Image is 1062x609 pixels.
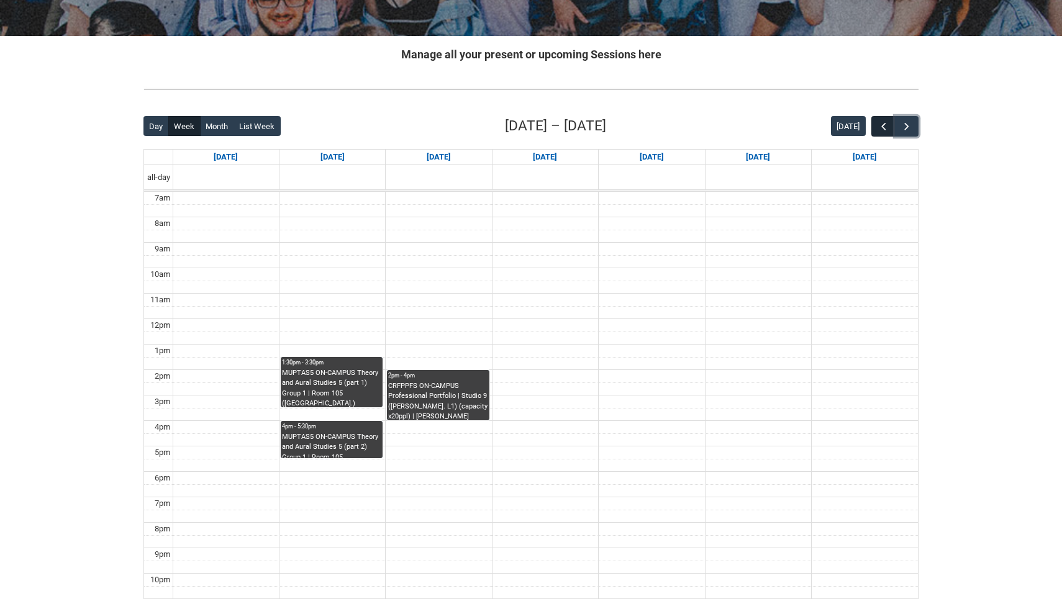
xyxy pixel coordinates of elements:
button: List Week [234,116,281,136]
a: Go to September 14, 2025 [211,150,240,165]
div: 10pm [148,574,173,586]
div: MUPTAS5 ON-CAMPUS Theory and Aural Studies 5 (part 1) Group 1 | Room 105 ([GEOGRAPHIC_DATA].) (ca... [282,368,381,407]
a: Go to September 15, 2025 [318,150,347,165]
div: 9pm [152,548,173,561]
div: MUPTAS5 ON-CAMPUS Theory and Aural Studies 5 (part 2) Group 1 | Room 105 ([GEOGRAPHIC_DATA].) (ca... [282,432,381,458]
div: 7pm [152,497,173,510]
div: 11am [148,294,173,306]
div: 8am [152,217,173,230]
div: 4pm - 5:30pm [282,422,381,431]
button: Previous Week [871,116,895,137]
div: 6pm [152,472,173,484]
a: Go to September 19, 2025 [743,150,773,165]
h2: Manage all your present or upcoming Sessions here [143,46,919,63]
button: [DATE] [831,116,866,136]
div: 4pm [152,421,173,433]
span: all-day [145,171,173,184]
div: 5pm [152,446,173,459]
div: 2pm - 4pm [388,371,488,380]
div: 9am [152,243,173,255]
div: 1pm [152,345,173,357]
div: 12pm [148,319,173,332]
button: Week [168,116,201,136]
a: Go to September 17, 2025 [530,150,560,165]
div: CRFPPFS ON-CAMPUS Professional Portfolio | Studio 9 ([PERSON_NAME]. L1) (capacity x20ppl) | [PERS... [388,381,488,420]
div: 8pm [152,523,173,535]
button: Next Week [895,116,919,137]
div: 10am [148,268,173,281]
img: REDU_GREY_LINE [143,83,919,96]
a: Go to September 16, 2025 [424,150,453,165]
div: 2pm [152,370,173,382]
button: Month [200,116,234,136]
a: Go to September 18, 2025 [637,150,666,165]
div: 1:30pm - 3:30pm [282,358,381,367]
a: Go to September 20, 2025 [850,150,879,165]
button: Day [143,116,169,136]
h2: [DATE] – [DATE] [505,115,606,137]
div: 3pm [152,395,173,408]
div: 7am [152,192,173,204]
